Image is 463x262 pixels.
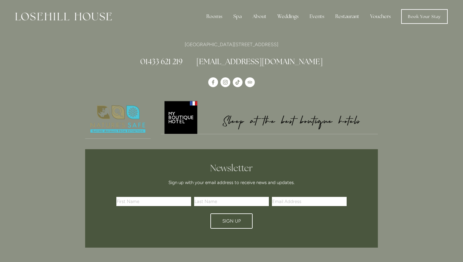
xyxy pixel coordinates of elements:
[85,40,378,49] p: [GEOGRAPHIC_DATA][STREET_ADDRESS]
[194,197,269,206] input: Last Name
[85,100,151,138] img: Nature's Safe - Logo
[15,13,112,20] img: Losehill House
[245,77,255,87] a: TripAdvisor
[273,10,303,23] div: Weddings
[119,179,344,186] p: Sign up with your email address to receive news and updates.
[365,10,396,23] a: Vouchers
[233,77,243,87] a: TikTok
[140,57,183,66] a: 01433 621 219
[222,218,241,224] span: Sign Up
[116,197,191,206] input: First Name
[305,10,329,23] div: Events
[248,10,271,23] div: About
[201,10,227,23] div: Rooms
[208,77,218,87] a: Losehill House Hotel & Spa
[220,77,230,87] a: Instagram
[401,9,448,24] a: Book Your Stay
[228,10,247,23] div: Spa
[119,163,344,174] h2: Newsletter
[330,10,364,23] div: Restaurant
[210,213,253,229] button: Sign Up
[196,57,323,66] a: [EMAIL_ADDRESS][DOMAIN_NAME]
[161,100,378,134] img: My Boutique Hotel - Logo
[272,197,347,206] input: Email Address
